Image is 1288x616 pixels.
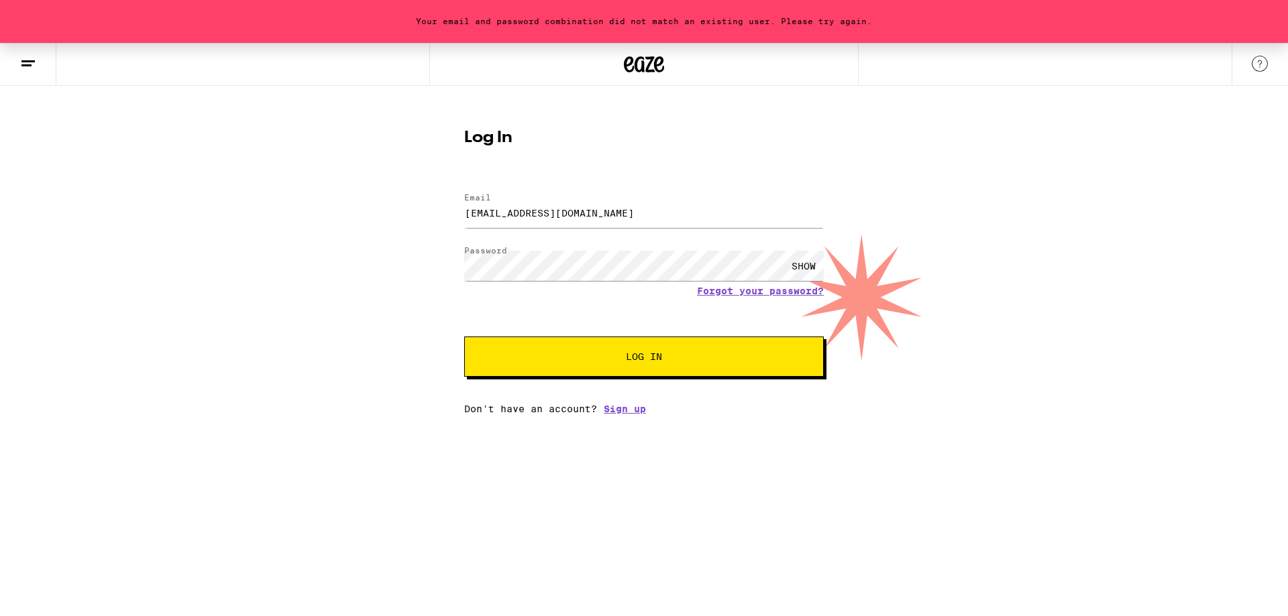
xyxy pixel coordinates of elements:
[464,198,824,228] input: Email
[697,286,824,296] a: Forgot your password?
[626,352,662,361] span: Log In
[784,251,824,281] div: SHOW
[464,246,507,255] label: Password
[464,336,824,377] button: Log In
[464,404,824,414] div: Don't have an account?
[8,9,97,20] span: Hi. Need any help?
[464,193,491,202] label: Email
[604,404,646,414] a: Sign up
[464,130,824,146] h1: Log In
